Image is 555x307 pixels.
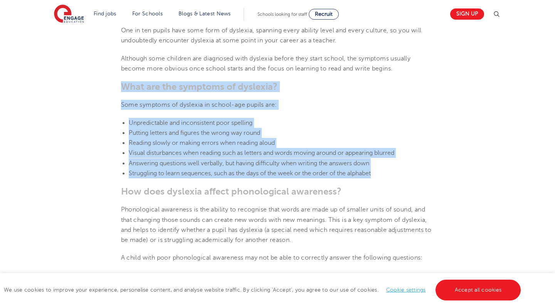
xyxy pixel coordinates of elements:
a: Blogs & Latest News [178,11,231,17]
a: Recruit [309,9,339,20]
span: Reading slowly or making errors when reading aloud [129,139,275,146]
span: Some symptoms of dyslexia in school-age pupils are: [121,101,277,108]
span: Answering questions well verbally, but having difficulty when writing the answers down [129,160,369,167]
a: For Schools [132,11,163,17]
span: Phonological awareness is the ability to recognise that words are made up of smaller units of sou... [121,206,432,243]
span: Putting letters and figures the wrong way round [129,129,260,136]
a: Find jobs [94,11,116,17]
span: Although some children are diagnosed with dyslexia before they start school, the symptoms usually... [121,55,411,72]
a: Accept all cookies [436,280,521,300]
span: What sounds make up the word “hot”, and are these different from the sounds that make up the word... [129,272,424,279]
span: Unpredictable and inconsistent poor spelling [129,119,252,126]
span: A child with poor phonological awareness may not be able to correctly answer the following questi... [121,254,423,261]
a: Cookie settings [386,287,426,293]
b: How does dyslexia affect phonological awareness? [121,186,341,197]
img: Engage Education [54,5,84,24]
span: Struggling to learn sequences, such as the days of the week or the order of the alphabet [129,170,371,177]
span: Schools looking for staff [257,12,307,17]
a: Sign up [450,8,484,20]
b: What are the symptoms of dyslexia? [121,81,277,92]
span: Recruit [315,11,333,17]
span: We use cookies to improve your experience, personalise content, and analyse website traffic. By c... [4,287,523,293]
span: Visual disturbances when reading such as letters and words moving around or appearing blurred [129,149,394,156]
